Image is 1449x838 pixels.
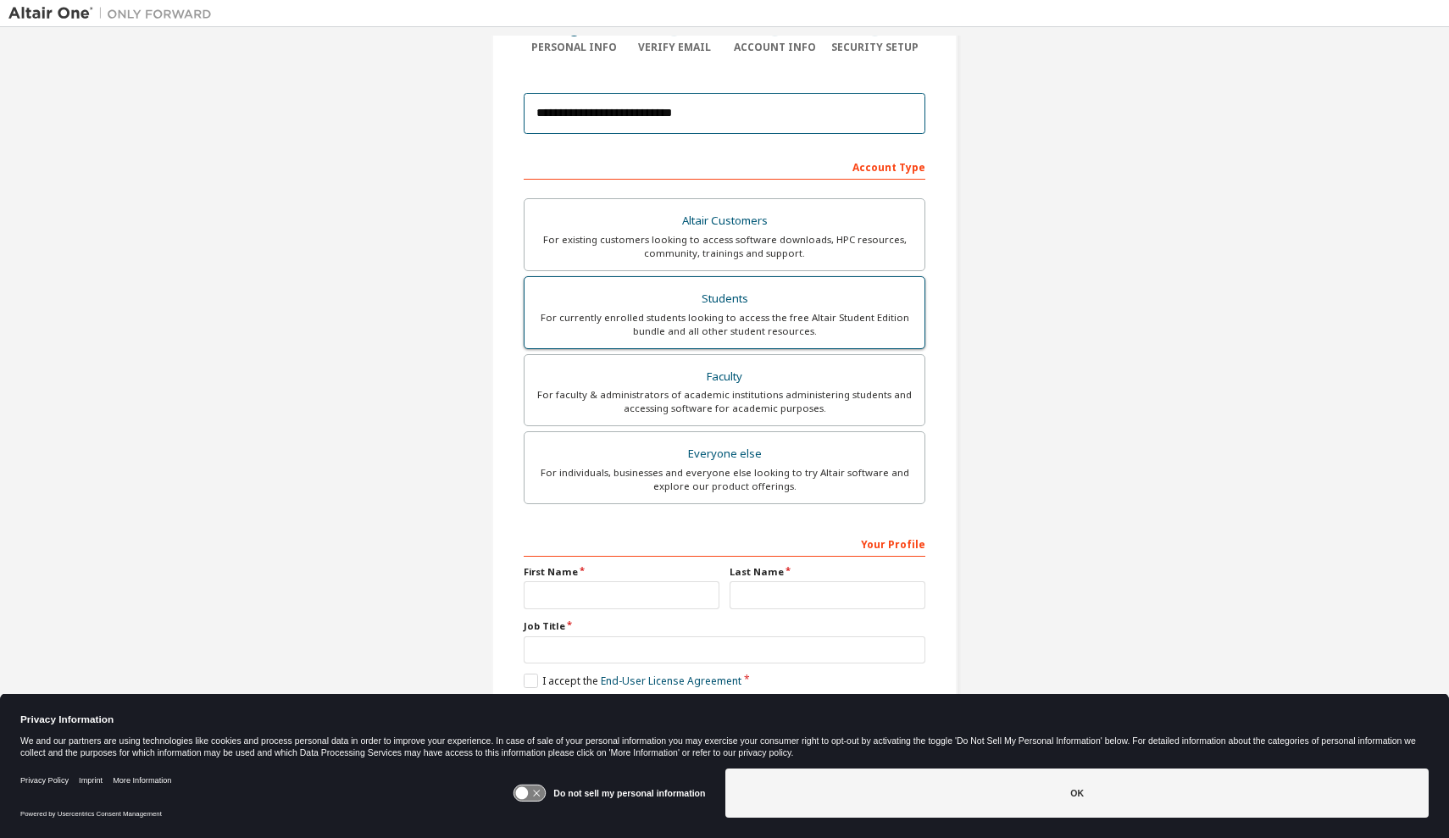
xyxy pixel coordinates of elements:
div: Students [535,287,914,311]
div: Account Info [724,41,825,54]
label: I accept the [524,674,741,688]
a: End-User License Agreement [601,674,741,688]
div: Verify Email [625,41,725,54]
div: Altair Customers [535,209,914,233]
div: For existing customers looking to access software downloads, HPC resources, community, trainings ... [535,233,914,260]
label: First Name [524,565,719,579]
div: Security Setup [825,41,926,54]
div: For currently enrolled students looking to access the free Altair Student Edition bundle and all ... [535,311,914,338]
div: Everyone else [535,442,914,466]
div: For individuals, businesses and everyone else looking to try Altair software and explore our prod... [535,466,914,493]
div: Your Profile [524,530,925,557]
img: Altair One [8,5,220,22]
label: Last Name [730,565,925,579]
div: Personal Info [524,41,625,54]
label: Job Title [524,619,925,633]
div: For faculty & administrators of academic institutions administering students and accessing softwa... [535,388,914,415]
div: Faculty [535,365,914,389]
div: Account Type [524,153,925,180]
